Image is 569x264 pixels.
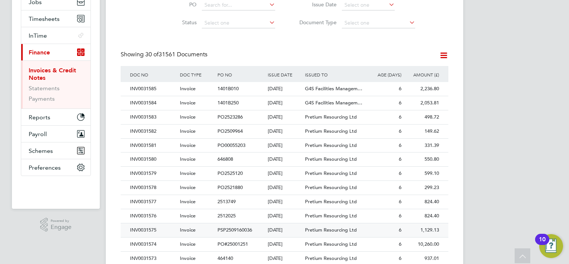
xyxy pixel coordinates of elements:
[21,142,90,159] button: Schemes
[217,114,243,120] span: PO2523286
[128,139,178,153] div: INV0031581
[21,159,90,176] button: Preferences
[128,167,178,180] div: INV0031579
[399,156,401,162] span: 6
[366,66,403,83] div: AGE (DAYS)
[294,1,337,8] label: Issue Date
[128,238,178,251] div: INV0031574
[403,139,441,153] div: 331.39
[403,195,441,209] div: 824.40
[216,66,266,83] div: PO NO
[403,181,441,195] div: 299.23
[539,234,563,258] button: Open Resource Center, 10 new notifications
[403,223,441,237] div: 1,129.13
[294,19,337,26] label: Document Type
[217,170,243,176] span: PO2525120
[128,153,178,166] div: INV0031580
[266,223,303,237] div: [DATE]
[29,131,47,138] span: Payroll
[29,164,61,171] span: Preferences
[21,183,91,195] a: Go to home page
[399,100,401,106] span: 6
[266,110,303,124] div: [DATE]
[305,100,362,106] span: G4S Facilities Managem…
[128,209,178,223] div: INV0031576
[29,32,47,39] span: InTime
[121,51,209,59] div: Showing
[399,255,401,261] span: 6
[305,114,357,120] span: Pretium Resourcing Ltd
[403,125,441,138] div: 149.62
[128,181,178,195] div: INV0031578
[399,213,401,219] span: 6
[305,156,357,162] span: Pretium Resourcing Ltd
[21,126,90,142] button: Payroll
[145,51,207,58] span: 31561 Documents
[403,82,441,96] div: 2,236.80
[305,255,357,261] span: Pretium Resourcing Ltd
[128,195,178,209] div: INV0031577
[128,96,178,110] div: INV0031584
[217,156,233,162] span: 646808
[266,125,303,138] div: [DATE]
[29,15,60,22] span: Timesheets
[399,227,401,233] span: 6
[399,142,401,148] span: 6
[217,198,236,205] span: 2513749
[180,142,196,148] span: Invoice
[128,66,178,83] div: DOC NO
[154,19,197,26] label: Status
[21,109,90,125] button: Reports
[266,153,303,166] div: [DATE]
[128,82,178,96] div: INV0031585
[29,114,50,121] span: Reports
[403,238,441,251] div: 10,260.00
[178,66,216,83] div: DOC TYPE
[21,44,90,60] button: Finance
[180,213,196,219] span: Invoice
[305,198,357,205] span: Pretium Resourcing Ltd
[399,128,401,134] span: 6
[305,184,357,191] span: Pretium Resourcing Ltd
[266,209,303,223] div: [DATE]
[305,241,357,247] span: Pretium Resourcing Ltd
[29,67,76,81] a: Invoices & Credit Notes
[29,49,50,56] span: Finance
[217,255,233,261] span: 464140
[145,51,159,58] span: 30 of
[128,125,178,138] div: INV0031582
[399,114,401,120] span: 6
[21,183,91,195] img: fastbook-logo-retina.png
[266,96,303,110] div: [DATE]
[128,223,178,237] div: INV0031575
[29,147,53,154] span: Schemes
[180,227,196,233] span: Invoice
[305,85,362,92] span: G4S Facilities Managem…
[266,139,303,153] div: [DATE]
[403,153,441,166] div: 550.80
[29,95,55,102] a: Payments
[217,85,239,92] span: 1401B010
[399,85,401,92] span: 6
[217,142,245,148] span: PO00055203
[51,218,71,224] span: Powered by
[266,238,303,251] div: [DATE]
[305,227,357,233] span: Pretium Resourcing Ltd
[403,66,441,83] div: AMOUNT (£)
[217,100,239,106] span: 1401B250
[180,255,196,261] span: Invoice
[21,27,90,44] button: InTime
[305,142,357,148] span: Pretium Resourcing Ltd
[202,18,275,28] input: Select one
[180,100,196,106] span: Invoice
[403,110,441,124] div: 498.72
[21,60,90,109] div: Finance
[217,241,248,247] span: PO#25001251
[399,241,401,247] span: 6
[217,184,243,191] span: PO2521880
[21,10,90,27] button: Timesheets
[266,181,303,195] div: [DATE]
[342,18,415,28] input: Select one
[305,128,357,134] span: Pretium Resourcing Ltd
[303,66,366,83] div: ISSUED TO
